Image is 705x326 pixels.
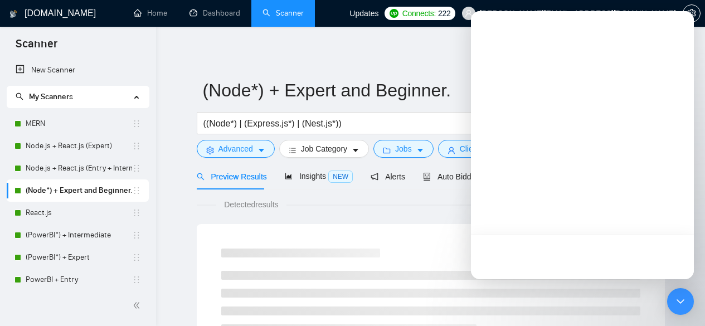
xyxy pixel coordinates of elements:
[132,208,141,217] span: holder
[26,135,132,157] a: Node.js + React.js (Expert)
[7,246,149,269] li: (PowerBI*) + Expert
[683,9,701,18] a: setting
[7,113,149,135] li: MERN
[460,143,480,155] span: Client
[9,5,17,23] img: logo
[371,173,378,181] span: notification
[423,173,431,181] span: robot
[26,224,132,246] a: (PowerBI*) + Intermediate
[16,93,23,100] span: search
[328,171,353,183] span: NEW
[373,140,434,158] button: folderJobscaret-down
[7,179,149,202] li: (Node*) + Expert and Beginner.
[216,198,286,211] span: Detected results
[683,4,701,22] button: setting
[7,224,149,246] li: (PowerBI*) + Intermediate
[402,7,436,20] span: Connects:
[203,116,501,130] input: Search Freelance Jobs...
[683,9,700,18] span: setting
[289,146,296,154] span: bars
[352,146,359,154] span: caret-down
[371,172,405,181] span: Alerts
[465,9,473,17] span: user
[416,146,424,154] span: caret-down
[285,172,353,181] span: Insights
[438,7,450,20] span: 222
[262,8,304,18] a: searchScanner
[667,288,694,315] div: Open Intercom Messenger
[26,157,132,179] a: Node.js + React.js (Entry + Intermediate)
[29,92,73,101] span: My Scanners
[438,140,502,158] button: userClientcaret-down
[383,146,391,154] span: folder
[279,140,369,158] button: barsJob Categorycaret-down
[203,76,642,104] input: Scanner name...
[132,275,141,284] span: holder
[257,146,265,154] span: caret-down
[132,164,141,173] span: holder
[189,8,240,18] a: dashboardDashboard
[134,8,167,18] a: homeHome
[395,143,412,155] span: Jobs
[197,140,275,158] button: settingAdvancedcaret-down
[132,231,141,240] span: holder
[206,146,214,154] span: setting
[197,173,205,181] span: search
[7,59,149,81] li: New Scanner
[7,135,149,157] li: Node.js + React.js (Expert)
[26,269,132,291] a: PowerBI + Entry
[349,9,378,18] span: Updates
[16,59,140,81] a: New Scanner
[285,172,293,180] span: area-chart
[133,300,144,311] span: double-left
[132,119,141,128] span: holder
[218,143,253,155] span: Advanced
[390,9,398,18] img: upwork-logo.png
[26,202,132,224] a: React.js
[7,202,149,224] li: React.js
[7,269,149,291] li: PowerBI + Entry
[7,157,149,179] li: Node.js + React.js (Entry + Intermediate)
[423,172,478,181] span: Auto Bidder
[16,92,73,101] span: My Scanners
[132,253,141,262] span: holder
[26,179,132,202] a: (Node*) + Expert and Beginner.
[132,142,141,150] span: holder
[301,143,347,155] span: Job Category
[197,172,267,181] span: Preview Results
[132,186,141,195] span: holder
[26,113,132,135] a: MERN
[7,36,66,59] span: Scanner
[26,246,132,269] a: (PowerBI*) + Expert
[448,146,455,154] span: user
